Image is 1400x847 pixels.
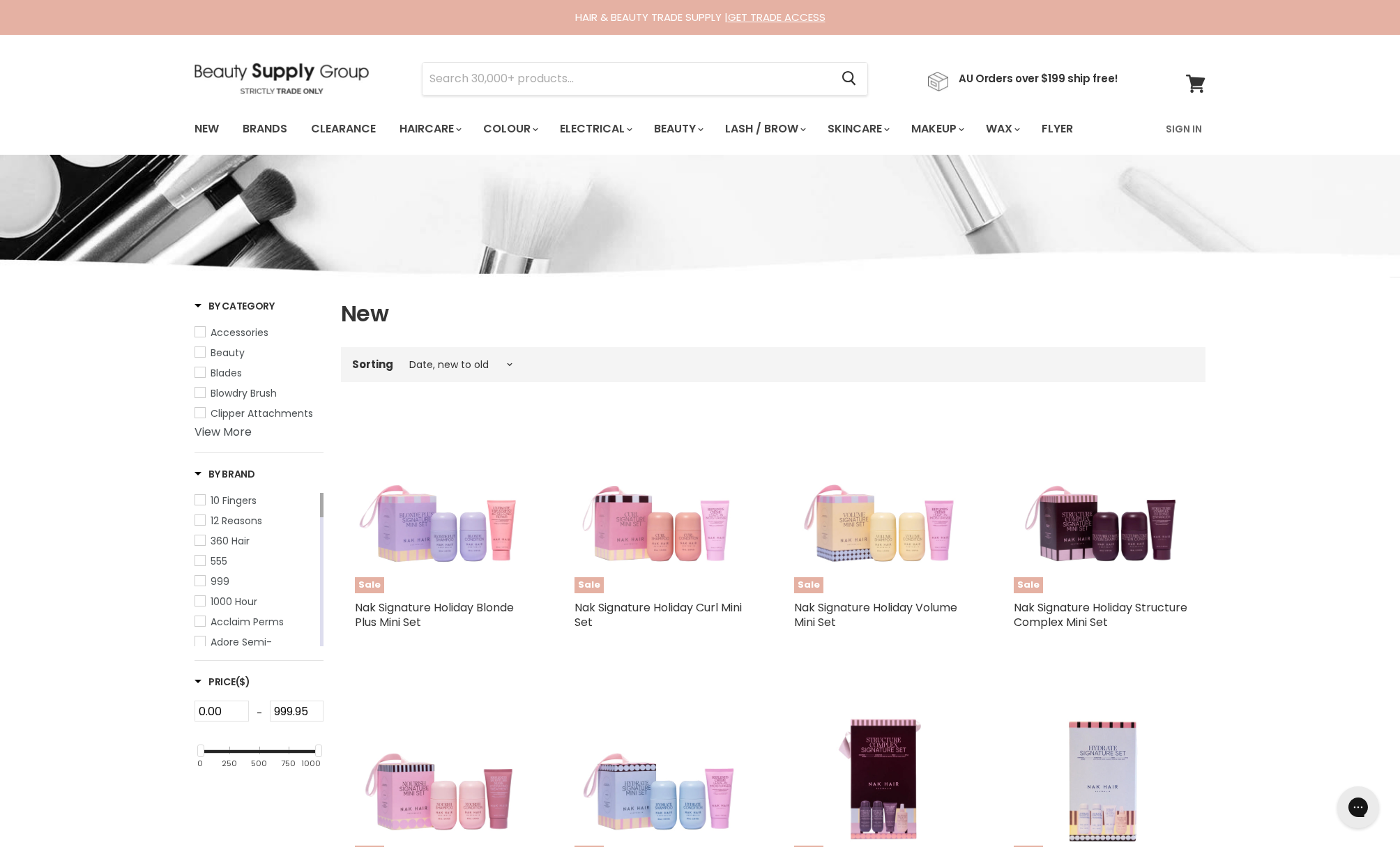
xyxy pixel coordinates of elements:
span: 10 Fingers [211,494,257,508]
a: Acclaim Perms [195,614,317,629]
a: Nak Signature Holiday Curl Mini Set [575,600,742,630]
ul: Main menu [184,109,1120,149]
a: Colour [473,114,547,144]
span: 360 Hair [211,534,250,548]
a: Sign In [1157,114,1210,144]
a: GET TRADE ACCESS [728,10,825,24]
img: Nak Signature Holiday Structure Complex Mini Set [1014,415,1192,593]
a: Wax [975,114,1028,144]
a: Brands [232,114,298,144]
a: Skincare [817,114,898,144]
span: 999 [211,574,229,588]
iframe: Gorgias live chat messenger [1330,781,1386,833]
span: Beauty [211,346,245,360]
div: 1000 [301,759,321,768]
div: - [249,701,270,726]
a: Accessories [195,325,324,340]
a: 360 Hair [195,533,317,549]
div: HAIR & BEAUTY TRADE SUPPLY | [177,10,1223,24]
span: 1000 Hour [211,595,257,609]
h3: By Category [195,299,275,313]
nav: Main [177,109,1223,149]
h3: By Brand [195,467,255,481]
a: 10 Fingers [195,493,317,508]
button: Search [830,63,867,95]
span: 12 Reasons [211,514,262,528]
span: ($) [236,675,250,689]
a: Makeup [901,114,973,144]
a: New [184,114,229,144]
a: 999 [195,574,317,589]
label: Sorting [352,358,393,370]
div: 250 [222,759,237,768]
a: Lash / Brow [715,114,814,144]
img: Nak Signature Holiday Curl Mini Set [575,415,752,593]
a: Haircare [389,114,470,144]
a: Blowdry Brush [195,386,324,401]
span: Blades [211,366,242,380]
a: Flyer [1031,114,1083,144]
img: Nak Signature Holiday Volume Mini Set [794,415,972,593]
a: 12 Reasons [195,513,317,528]
a: Beauty [644,114,712,144]
a: Nak Signature Holiday Volume Mini Set Sale [794,415,972,593]
span: Acclaim Perms [211,615,284,629]
span: Blowdry Brush [211,386,277,400]
input: Min Price [195,701,249,722]
span: Adore Semi-Permanent Hair Color [211,635,315,664]
span: Price [195,675,250,689]
a: Nak Signature Holiday Curl Mini Set Sale [575,415,752,593]
a: Electrical [549,114,641,144]
div: 0 [197,759,203,768]
a: Blades [195,365,324,381]
span: Sale [794,577,823,593]
h1: New [341,299,1205,328]
input: Max Price [270,701,324,722]
span: Sale [1014,577,1043,593]
a: Nak Signature Holiday Volume Mini Set [794,600,957,630]
a: Nak Signature Holiday Blonde Plus Mini Set Sale [355,415,533,593]
a: Nak Signature Holiday Structure Complex Mini Set [1014,600,1187,630]
span: Sale [355,577,384,593]
a: Clearance [300,114,386,144]
div: 750 [281,759,296,768]
span: Clipper Attachments [211,406,313,420]
span: Sale [575,577,604,593]
img: Nak Signature Holiday Blonde Plus Mini Set [355,415,533,593]
a: View More [195,424,252,440]
a: 1000 Hour [195,594,317,609]
span: 555 [211,554,227,568]
form: Product [422,62,868,96]
a: Clipper Attachments [195,406,324,421]
a: Beauty [195,345,324,360]
a: 555 [195,554,317,569]
div: 500 [251,759,267,768]
a: Nak Signature Holiday Structure Complex Mini Set Sale [1014,415,1192,593]
input: Search [423,63,830,95]
h3: Price($) [195,675,250,689]
span: Accessories [211,326,268,339]
a: Adore Semi-Permanent Hair Color [195,634,317,665]
a: Nak Signature Holiday Blonde Plus Mini Set [355,600,514,630]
